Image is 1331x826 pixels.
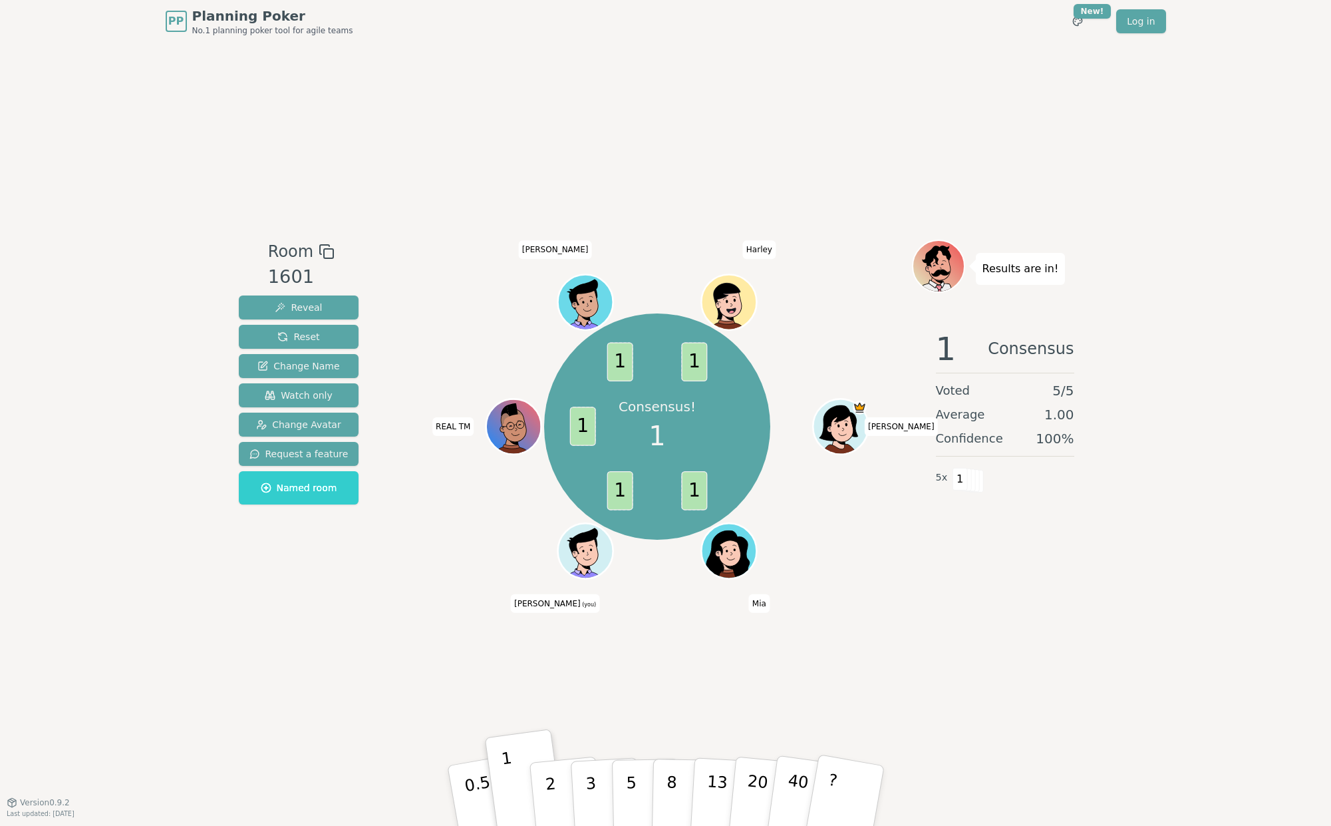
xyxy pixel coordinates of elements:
[982,260,1059,278] p: Results are in!
[239,442,359,466] button: Request a feature
[268,240,313,264] span: Room
[7,797,70,808] button: Version0.9.2
[1052,381,1074,400] span: 5 / 5
[865,417,938,436] span: Click to change your name
[988,333,1074,365] span: Consensus
[1036,429,1074,448] span: 100 %
[936,429,1003,448] span: Confidence
[239,471,359,505] button: Named room
[239,296,359,319] button: Reveal
[239,383,359,407] button: Watch only
[936,381,970,400] span: Voted
[20,797,70,808] span: Version 0.9.2
[607,471,633,511] span: 1
[936,405,985,424] span: Average
[853,401,867,415] span: Ellen is the host
[256,418,341,431] span: Change Avatar
[953,468,968,491] span: 1
[168,13,184,29] span: PP
[239,354,359,378] button: Change Name
[432,417,474,436] span: Click to change your name
[249,447,349,461] span: Request a feature
[559,525,611,577] button: Click to change your avatar
[275,301,322,314] span: Reveal
[519,240,592,259] span: Click to change your name
[607,343,633,382] span: 1
[1116,9,1165,33] a: Log in
[1074,4,1111,19] div: New!
[192,25,353,36] span: No.1 planning poker tool for agile teams
[511,594,599,612] span: Click to change your name
[936,471,948,485] span: 5 x
[192,7,353,25] span: Planning Poker
[1044,405,1074,424] span: 1.00
[681,343,707,382] span: 1
[261,481,337,495] span: Named room
[743,240,776,259] span: Click to change your name
[239,413,359,437] button: Change Avatar
[936,333,957,365] span: 1
[257,359,339,373] span: Change Name
[1066,9,1090,33] button: New!
[619,397,696,416] p: Consensus!
[681,471,707,511] span: 1
[268,264,335,291] div: 1601
[277,330,319,343] span: Reset
[570,407,596,447] span: 1
[500,749,520,821] p: 1
[649,416,665,456] span: 1
[749,594,770,612] span: Click to change your name
[166,7,353,36] a: PPPlanning PokerNo.1 planning poker tool for agile teams
[581,601,597,607] span: (you)
[239,325,359,349] button: Reset
[265,389,333,402] span: Watch only
[7,810,74,817] span: Last updated: [DATE]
